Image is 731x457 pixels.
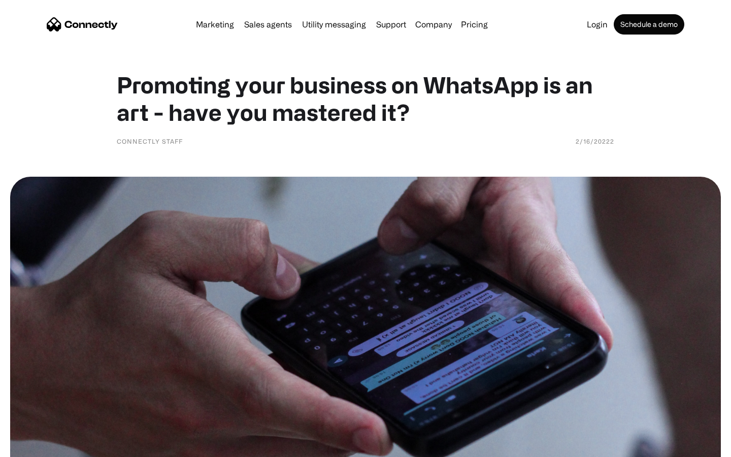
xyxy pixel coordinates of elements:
ul: Language list [20,439,61,453]
div: 2/16/20222 [576,136,614,146]
div: Connectly Staff [117,136,183,146]
a: Login [583,20,612,28]
a: Marketing [192,20,238,28]
a: home [47,17,118,32]
a: Sales agents [240,20,296,28]
a: Support [372,20,410,28]
aside: Language selected: English [10,439,61,453]
div: Company [415,17,452,31]
div: Company [412,17,455,31]
h1: Promoting your business on WhatsApp is an art - have you mastered it? [117,71,614,126]
a: Schedule a demo [614,14,684,35]
a: Pricing [457,20,492,28]
a: Utility messaging [298,20,370,28]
